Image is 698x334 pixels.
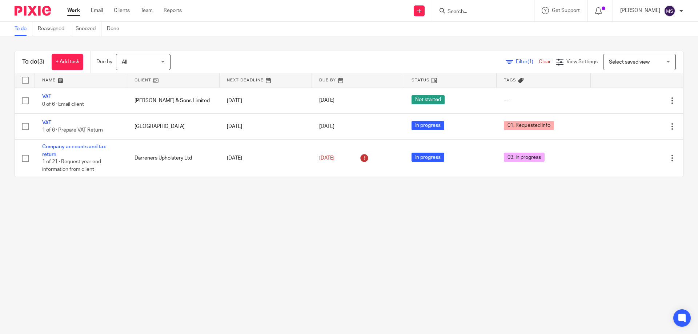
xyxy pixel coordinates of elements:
[76,22,101,36] a: Snoozed
[220,140,312,177] td: [DATE]
[504,97,583,104] div: ---
[141,7,153,14] a: Team
[609,60,650,65] span: Select saved view
[42,128,103,133] span: 1 of 6 · Prepare VAT Return
[664,5,675,17] img: svg%3E
[319,156,334,161] span: [DATE]
[67,7,80,14] a: Work
[620,7,660,14] p: [PERSON_NAME]
[122,60,127,65] span: All
[220,88,312,113] td: [DATE]
[164,7,182,14] a: Reports
[319,98,334,103] span: [DATE]
[91,7,103,14] a: Email
[504,121,554,130] span: 01. Requested info
[42,144,106,157] a: Company accounts and tax return
[15,6,51,16] img: Pixie
[107,22,125,36] a: Done
[42,120,51,125] a: VAT
[127,88,220,113] td: [PERSON_NAME] & Sons Limited
[42,102,84,107] span: 0 of 6 · Email client
[38,22,70,36] a: Reassigned
[504,78,516,82] span: Tags
[22,58,44,66] h1: To do
[412,121,444,130] span: In progress
[37,59,44,65] span: (3)
[539,59,551,64] a: Clear
[527,59,533,64] span: (1)
[127,113,220,139] td: [GEOGRAPHIC_DATA]
[412,153,444,162] span: In progress
[220,113,312,139] td: [DATE]
[516,59,539,64] span: Filter
[42,94,51,99] a: VAT
[52,54,83,70] a: + Add task
[504,153,545,162] span: 03. In progress
[447,9,512,15] input: Search
[552,8,580,13] span: Get Support
[42,159,101,172] span: 1 of 21 · Request year end information from client
[319,124,334,129] span: [DATE]
[566,59,598,64] span: View Settings
[15,22,32,36] a: To do
[127,140,220,177] td: Darreners Upholstery Ltd
[114,7,130,14] a: Clients
[412,95,445,104] span: Not started
[96,58,112,65] p: Due by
